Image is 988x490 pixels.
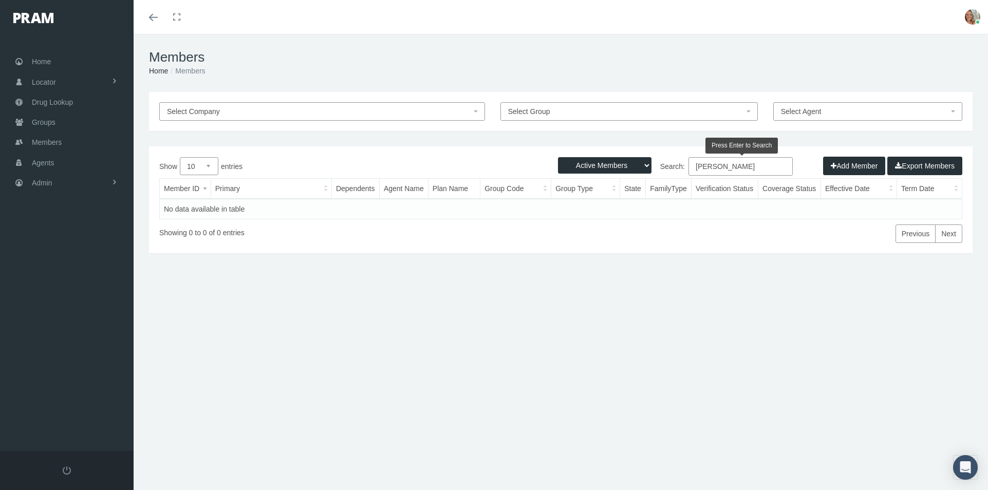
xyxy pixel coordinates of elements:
[897,179,962,199] th: Term Date: activate to sort column ascending
[32,133,62,152] span: Members
[32,153,54,173] span: Agents
[149,49,973,65] h1: Members
[180,157,218,175] select: Showentries
[168,65,205,77] li: Members
[821,179,897,199] th: Effective Date: activate to sort column ascending
[705,138,778,154] div: Press Enter to Search
[965,9,980,25] img: S_Profile_Picture_15372.jpg
[896,224,936,243] a: Previous
[160,199,962,219] td: No data available in table
[32,112,55,132] span: Groups
[211,179,331,199] th: Primary: activate to sort column ascending
[13,13,53,23] img: PRAM_20_x_78.png
[331,179,379,199] th: Dependents
[692,179,758,199] th: Verification Status
[508,107,550,116] span: Select Group
[167,107,220,116] span: Select Company
[428,179,480,199] th: Plan Name
[551,179,620,199] th: Group Type: activate to sort column ascending
[935,224,962,243] a: Next
[688,157,793,176] input: Search:
[620,179,646,199] th: State
[823,157,885,175] button: Add Member
[781,107,822,116] span: Select Agent
[159,157,561,175] label: Show entries
[953,455,978,480] div: Open Intercom Messenger
[561,157,793,176] label: Search:
[646,179,692,199] th: FamilyType
[887,157,962,175] button: Export Members
[32,72,56,92] span: Locator
[32,173,52,193] span: Admin
[32,92,73,112] span: Drug Lookup
[480,179,551,199] th: Group Code: activate to sort column ascending
[149,67,168,75] a: Home
[758,179,821,199] th: Coverage Status
[379,179,428,199] th: Agent Name
[32,52,51,71] span: Home
[160,179,211,199] th: Member ID: activate to sort column ascending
